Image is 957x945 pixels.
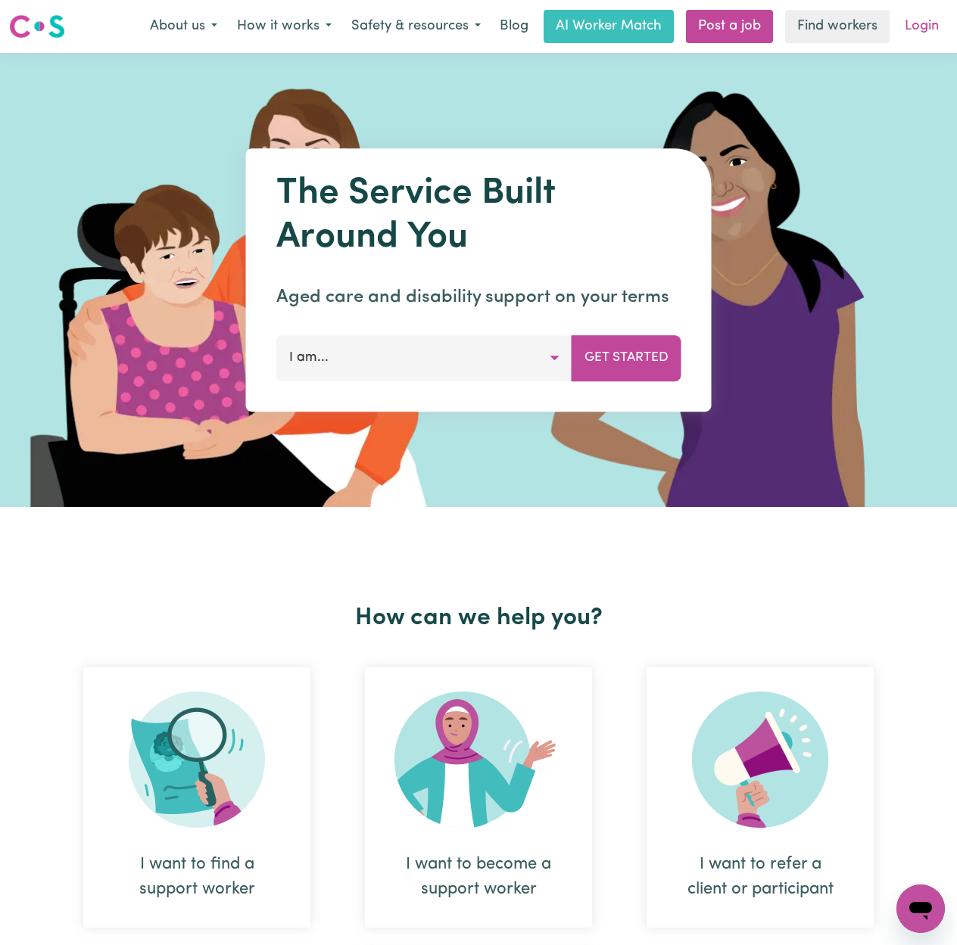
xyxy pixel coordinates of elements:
[140,11,227,42] button: About us
[129,692,265,828] img: Search
[572,335,681,381] button: Get Started
[341,11,491,42] button: Safety & resources
[491,10,538,43] a: Blog
[9,13,65,40] img: Careseekers logo
[896,884,945,933] iframe: Button to launch messaging window
[83,667,310,928] div: I want to find a support worker
[276,335,572,381] button: I am...
[544,10,674,43] a: AI Worker Match
[683,852,837,902] div: I want to refer a client or participant
[120,852,274,902] div: I want to find a support worker
[9,9,65,44] a: Careseekers logo
[276,284,681,311] p: Aged care and disability support on your terms
[785,10,890,43] a: Find workers
[394,692,563,828] img: Become Worker
[686,10,773,43] a: Post a job
[56,604,901,633] h2: How can we help you?
[896,10,948,43] a: Login
[276,173,681,260] h1: The Service Built Around You
[365,667,592,928] div: I want to become a support worker
[227,11,341,42] button: How it works
[692,692,828,828] img: Refer
[647,667,874,928] div: I want to refer a client or participant
[401,852,556,902] div: I want to become a support worker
